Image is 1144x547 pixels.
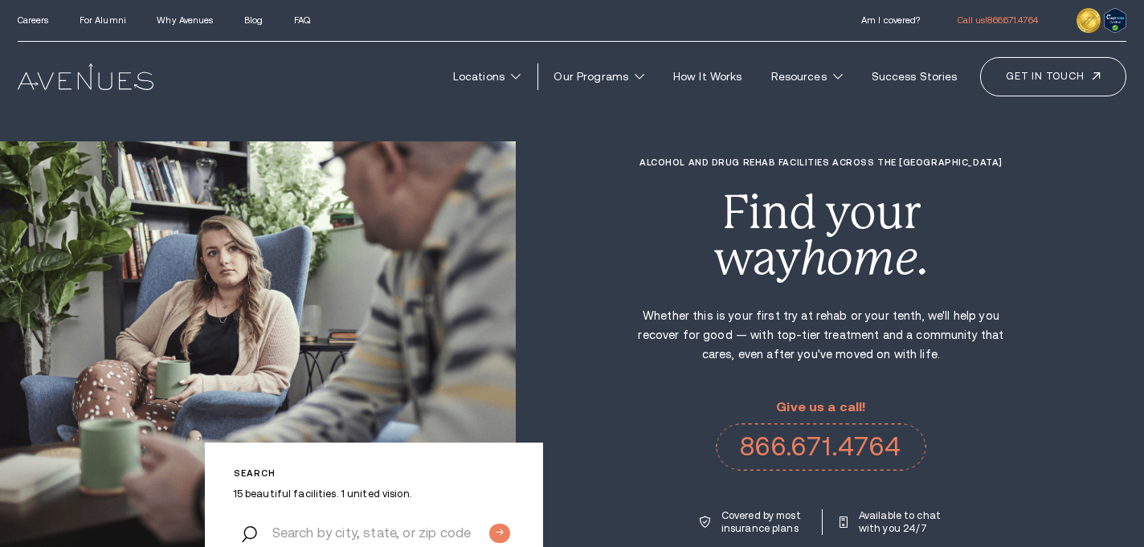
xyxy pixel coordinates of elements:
p: Covered by most insurance plans [721,509,805,535]
p: Available to chat with you 24/7 [859,509,942,535]
a: 866.671.4764 [716,423,926,471]
a: Success Stories [861,62,968,92]
a: Why Avenues [157,15,213,25]
a: Resources [761,62,853,92]
a: For Alumni [80,15,126,25]
a: Am I covered? [861,15,920,25]
p: Whether this is your first try at rehab or your tenth, we'll help you recover for good — with top... [636,306,1005,364]
img: Verify Approval for www.avenuesrecovery.com [1104,8,1126,32]
a: Call us!866.671.4764 [958,15,1038,25]
i: home. [800,231,929,285]
span: 866.671.4764 [987,15,1037,25]
input: Submit [489,524,510,543]
a: FAQ [294,15,310,25]
a: How It Works [663,62,752,92]
div: Find your way [636,190,1005,282]
p: Search [234,468,515,479]
p: 15 beautiful facilities. 1 united vision. [234,488,515,500]
h1: Alcohol and Drug Rehab Facilities across the [GEOGRAPHIC_DATA] [636,157,1005,168]
a: Blog [244,15,263,25]
p: Give us a call! [716,400,926,414]
a: Available to chat with you 24/7 [840,509,942,535]
a: Locations [443,62,531,92]
a: Careers [18,15,49,25]
a: Get in touch [980,57,1126,96]
a: Verify LegitScript Approval for www.avenuesrecovery.com [1104,11,1126,24]
a: Our Programs [544,62,655,92]
a: Covered by most insurance plans [700,509,805,535]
